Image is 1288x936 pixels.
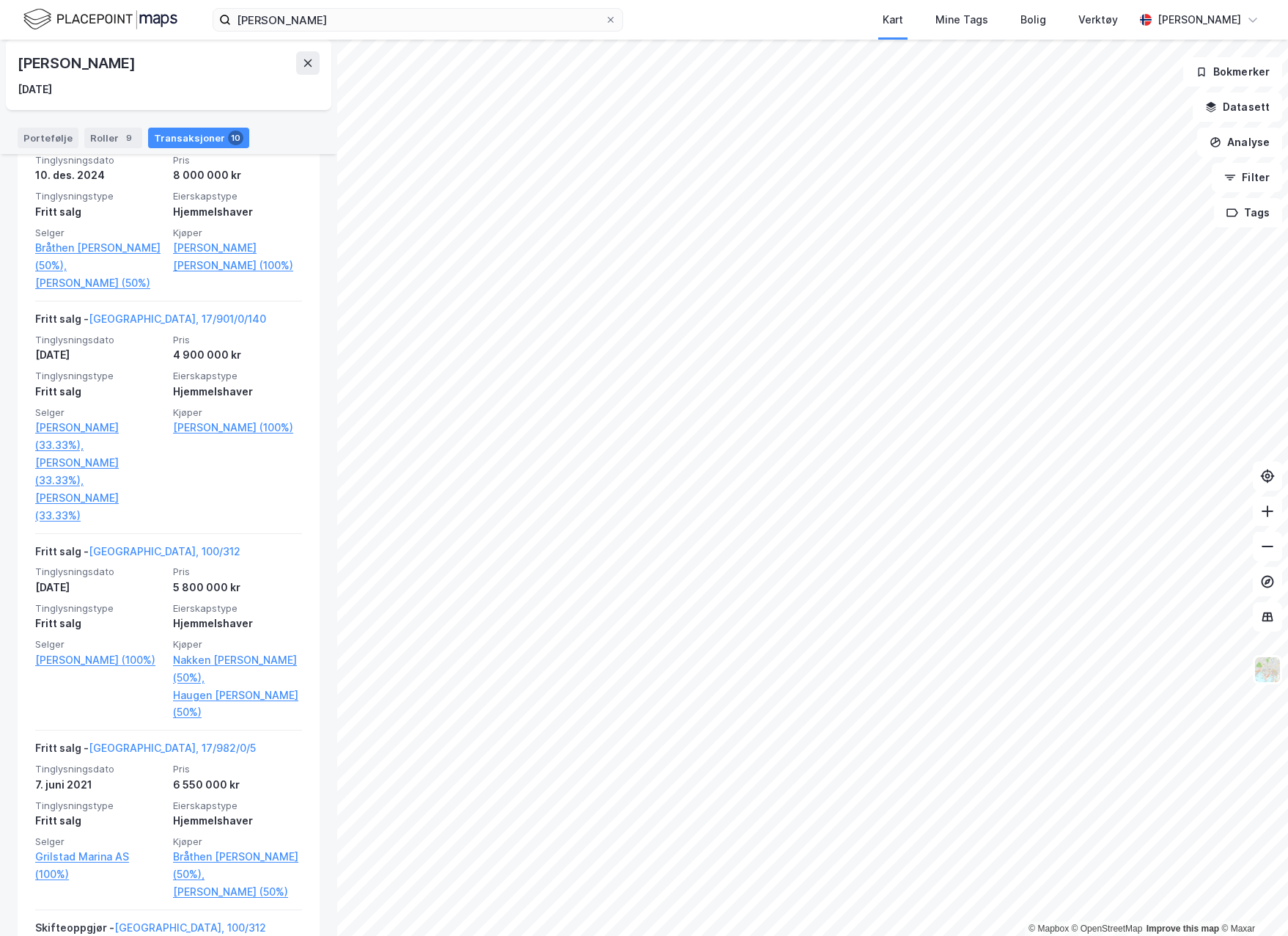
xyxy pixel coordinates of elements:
span: Pris [173,154,302,167]
a: Mapbox [1028,924,1069,934]
span: Tinglysningsdato [35,763,164,775]
div: Transaksjoner [148,128,249,148]
div: Hjemmelshaver [173,383,302,401]
div: [DATE] [18,81,52,98]
div: Mine Tags [935,11,988,29]
button: Tags [1214,198,1282,227]
span: Selger [35,406,164,419]
div: [DATE] [35,346,164,364]
input: Søk på adresse, matrikkel, gårdeiere, leietakere eller personer [231,9,605,31]
span: Eierskapstype [173,800,302,812]
div: Fritt salg - [35,739,256,763]
a: [PERSON_NAME] (50%) [173,883,302,901]
div: 5 800 000 kr [173,579,302,596]
button: Analyse [1197,128,1282,157]
span: Kjøper [173,638,302,651]
div: Fritt salg [35,615,164,632]
span: Eierskapstype [173,602,302,615]
img: Z [1254,656,1281,684]
a: [PERSON_NAME] (33.33%) [35,489,164,524]
div: Hjemmelshaver [173,615,302,632]
a: [PERSON_NAME] (33.33%), [35,419,164,454]
span: Tinglysningsdato [35,154,164,167]
img: logo.f888ab2527a4732fd821a326f86c7f29.svg [23,7,177,32]
span: Selger [35,836,164,848]
div: Fritt salg - [35,310,266,334]
div: Hjemmelshaver [173,203,302,221]
a: OpenStreetMap [1072,924,1143,934]
span: Tinglysningstype [35,190,164,202]
span: Tinglysningstype [35,370,164,382]
a: [GEOGRAPHIC_DATA], 17/982/0/5 [89,742,256,754]
div: 4 900 000 kr [173,346,302,364]
iframe: Chat Widget [1215,866,1288,936]
span: Pris [173,334,302,346]
a: [PERSON_NAME] (50%) [35,274,164,292]
span: Tinglysningsdato [35,566,164,578]
span: Tinglysningstype [35,800,164,812]
div: Verktøy [1078,11,1118,29]
span: Kjøper [173,406,302,419]
div: 7. juni 2021 [35,776,164,794]
div: Bolig [1020,11,1046,29]
a: [PERSON_NAME] (33.33%), [35,454,164,489]
a: [PERSON_NAME] (100%) [35,651,164,669]
span: Eierskapstype [173,370,302,382]
span: Pris [173,566,302,578]
span: Selger [35,227,164,239]
div: Portefølje [18,128,78,148]
div: 8 000 000 kr [173,167,302,184]
div: 9 [122,131,136,145]
div: [DATE] [35,579,164,596]
button: Filter [1212,163,1282,192]
div: Fritt salg - [35,543,240,566]
span: Pris [173,763,302,775]
div: Fritt salg [35,383,164,401]
div: 6 550 000 kr [173,776,302,794]
a: Grilstad Marina AS (100%) [35,848,164,883]
span: Kjøper [173,227,302,239]
button: Datasett [1193,92,1282,122]
span: Tinglysningstype [35,602,164,615]
div: [PERSON_NAME] [1158,11,1241,29]
a: Bråthen [PERSON_NAME] (50%), [173,848,302,883]
a: [GEOGRAPHIC_DATA], 100/312 [114,921,266,934]
a: [GEOGRAPHIC_DATA], 100/312 [89,545,240,557]
div: Roller [84,128,142,148]
span: Tinglysningsdato [35,334,164,346]
div: Hjemmelshaver [173,812,302,830]
span: Eierskapstype [173,190,302,202]
a: Bråthen [PERSON_NAME] (50%), [35,239,164,274]
a: Nakken [PERSON_NAME] (50%), [173,651,302,687]
span: Selger [35,638,164,651]
a: Haugen [PERSON_NAME] (50%) [173,687,302,722]
span: Kjøper [173,836,302,848]
div: 10. des. 2024 [35,167,164,184]
a: [PERSON_NAME] (100%) [173,419,302,436]
div: [PERSON_NAME] [18,51,138,75]
a: [GEOGRAPHIC_DATA], 17/901/0/140 [89,312,266,325]
a: [PERSON_NAME] [PERSON_NAME] (100%) [173,239,302,274]
a: Improve this map [1147,924,1219,934]
div: Kart [883,11,903,29]
div: Fritt salg [35,203,164,221]
div: Fritt salg [35,812,164,830]
button: Bokmerker [1183,57,1282,87]
div: 10 [228,131,243,145]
